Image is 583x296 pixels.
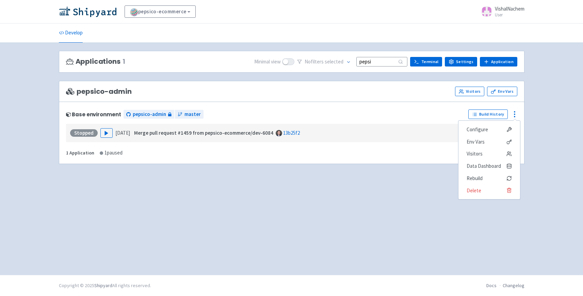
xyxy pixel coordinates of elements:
input: Search... [356,57,407,66]
span: pepsico-admin [66,88,132,95]
a: Configure [458,123,520,136]
a: Application [480,57,517,66]
span: Data Dashboard [467,161,501,171]
h3: Applications [66,58,125,65]
span: VishalNachem [495,5,524,12]
small: User [495,13,524,17]
a: Env Vars [487,87,517,96]
span: selected [325,58,343,65]
span: Rebuild [467,174,483,183]
a: VishalNachem User [477,6,524,17]
time: [DATE] [115,130,130,136]
button: Delete [458,184,520,197]
div: Base environment [66,112,121,117]
span: Configure [467,125,488,134]
a: Terminal [410,57,442,66]
a: Docs [486,282,497,288]
span: Visitors [467,149,483,159]
a: Env Vars [458,136,520,148]
a: pepsico-admin [124,110,174,119]
a: Visitors [455,87,484,96]
button: Play [100,128,113,138]
div: Stopped [70,129,98,137]
span: Minimal view [254,58,281,66]
div: Copyright © 2025 All rights reserved. [59,282,151,289]
span: master [184,110,201,118]
span: Delete [467,186,481,195]
span: pepsico-admin [133,110,166,118]
span: Env Vars [467,137,485,147]
span: No filter s [305,58,343,66]
span: 1 [123,58,125,65]
strong: Merge pull request #1459 from pepsico-ecommerce/dev-6084 [134,130,273,136]
a: 13b25f2 [283,130,300,136]
a: Shipyard [94,282,112,288]
a: Develop [59,24,83,43]
button: Rebuild [458,172,520,184]
a: Build History [468,109,508,119]
div: 1 paused [100,149,123,157]
a: Visitors [458,148,520,160]
a: Changelog [503,282,524,288]
a: Data Dashboard [458,160,520,172]
a: master [175,110,204,119]
img: Shipyard logo [59,6,116,17]
a: Settings [445,57,477,66]
a: pepsico-ecommerce [125,5,196,18]
div: 1 Application [66,149,94,157]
